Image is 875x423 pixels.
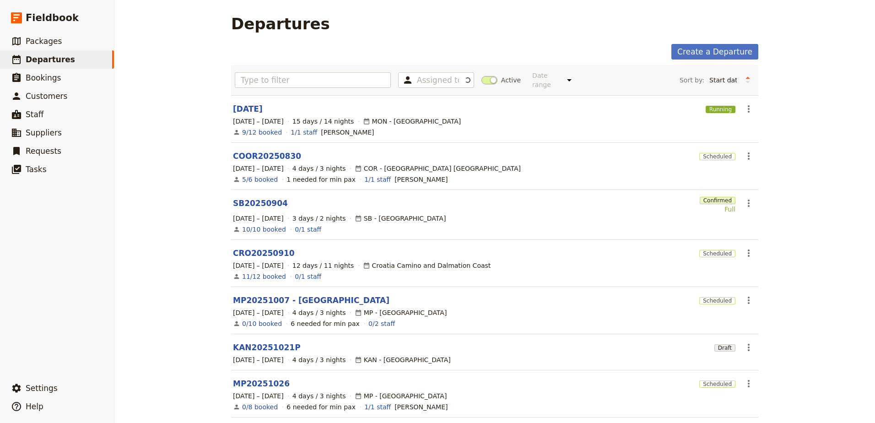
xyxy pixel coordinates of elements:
button: Actions [741,245,756,261]
span: [DATE] – [DATE] [233,355,284,364]
span: [DATE] – [DATE] [233,164,284,173]
div: MP - [GEOGRAPHIC_DATA] [355,391,447,401]
a: [DATE] [233,103,263,114]
a: 0/1 staff [295,225,321,234]
span: 4 days / 3 nights [292,391,346,401]
span: Scheduled [699,153,735,160]
a: KAN20251021P [233,342,301,353]
span: Tasks [26,165,47,174]
div: Full [700,205,735,214]
div: MP - [GEOGRAPHIC_DATA] [355,308,447,317]
input: Assigned to [417,75,459,86]
input: Type to filter [235,72,391,88]
h1: Departures [231,15,330,33]
div: Croatia Camino and Dalmation Coast [363,261,491,270]
a: MP20251026 [233,378,290,389]
span: 4 days / 3 nights [292,308,346,317]
button: Actions [741,293,756,308]
button: Actions [741,101,756,117]
div: COR - [GEOGRAPHIC_DATA] [GEOGRAPHIC_DATA] [355,164,521,173]
div: KAN - [GEOGRAPHIC_DATA] [355,355,451,364]
span: Settings [26,384,58,393]
div: SB - [GEOGRAPHIC_DATA] [355,214,446,223]
span: Melinda Russell [394,402,448,412]
span: Draft [714,344,735,352]
a: 1/1 staff [291,128,317,137]
a: 1/1 staff [364,402,391,412]
div: 6 needed for min pax [291,319,360,328]
button: Change sort direction [741,73,755,87]
span: Sort by: [680,76,704,85]
span: [DATE] – [DATE] [233,117,284,126]
span: [DATE] – [DATE] [233,391,284,401]
span: Scheduled [699,297,735,304]
a: 0/1 staff [295,272,321,281]
a: Create a Departure [671,44,758,60]
button: Actions [741,195,756,211]
span: Customers [26,92,67,101]
span: 4 days / 3 nights [292,164,346,173]
a: View the bookings for this departure [242,319,282,328]
span: Bookings [26,73,61,82]
span: Active [501,76,521,85]
a: View the bookings for this departure [242,402,278,412]
div: 1 needed for min pax [286,175,356,184]
span: Packages [26,37,62,46]
a: CRO20250910 [233,248,295,259]
span: [DATE] – [DATE] [233,214,284,223]
button: Actions [741,340,756,355]
a: View the bookings for this departure [242,272,286,281]
a: MP20251007 - [GEOGRAPHIC_DATA] [233,295,389,306]
span: Confirmed [700,197,735,204]
span: Scheduled [699,380,735,388]
span: Scheduled [699,250,735,257]
a: COOR20250830 [233,151,301,162]
select: Sort by: [705,73,741,87]
div: MON - [GEOGRAPHIC_DATA] [363,117,461,126]
span: Staff [26,110,44,119]
span: [DATE] – [DATE] [233,308,284,317]
span: Help [26,402,43,411]
span: Departures [26,55,75,64]
a: 1/1 staff [364,175,391,184]
span: Requests [26,146,61,156]
a: View the bookings for this departure [242,225,286,234]
span: Lisa Marshall [394,175,448,184]
a: SB20250904 [233,198,288,209]
span: 15 days / 14 nights [292,117,354,126]
a: 0/2 staff [368,319,395,328]
span: 12 days / 11 nights [292,261,354,270]
span: Fieldbook [26,11,79,25]
span: Rebecca Arnott [321,128,374,137]
a: View the bookings for this departure [242,175,278,184]
a: View the bookings for this departure [242,128,282,137]
span: Running [706,106,735,113]
button: Actions [741,376,756,391]
div: 6 needed for min pax [286,402,356,412]
span: Suppliers [26,128,62,137]
span: [DATE] – [DATE] [233,261,284,270]
span: 3 days / 2 nights [292,214,346,223]
span: 4 days / 3 nights [292,355,346,364]
button: Actions [741,148,756,164]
